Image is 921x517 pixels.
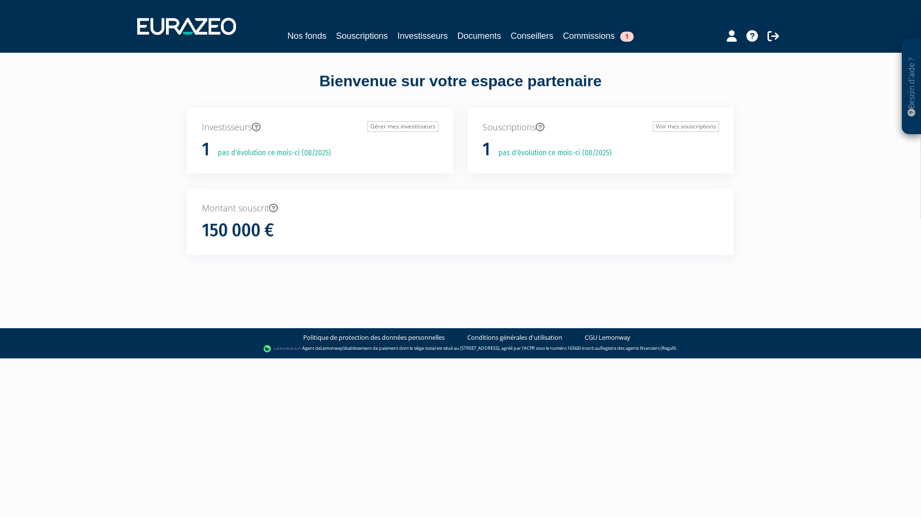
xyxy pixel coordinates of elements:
[367,121,438,132] a: Gérer mes investisseurs
[263,344,300,354] img: logo-lemonway.png
[511,29,554,43] a: Conseillers
[906,44,917,130] p: Besoin d'aide ?
[202,139,210,160] h1: 1
[563,29,634,43] a: Commissions1
[620,32,634,42] span: 1
[585,333,630,342] a: CGU Lemonway
[303,333,445,342] a: Politique de protection des données personnelles
[137,18,236,35] img: 1732889491-logotype_eurazeo_blanc_rvb.png
[336,29,388,43] a: Souscriptions
[492,148,612,159] p: pas d'évolution ce mois-ci (08/2025)
[483,139,490,160] h1: 1
[600,345,676,351] a: Registre des agents financiers (Regafi)
[653,121,719,132] a: Voir mes souscriptions
[458,29,501,43] a: Documents
[202,202,719,215] p: Montant souscrit
[202,121,438,134] p: Investisseurs
[211,148,331,159] p: pas d'évolution ce mois-ci (08/2025)
[467,333,562,342] a: Conditions générales d'utilisation
[180,70,741,108] div: Bienvenue sur votre espace partenaire
[397,29,448,43] a: Investisseurs
[483,121,719,134] p: Souscriptions
[10,344,911,354] div: - Agent de (établissement de paiement dont le siège social est situé au [STREET_ADDRESS], agréé p...
[320,345,342,351] a: Lemonway
[287,29,326,43] a: Nos fonds
[202,220,274,241] h1: 150 000 €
